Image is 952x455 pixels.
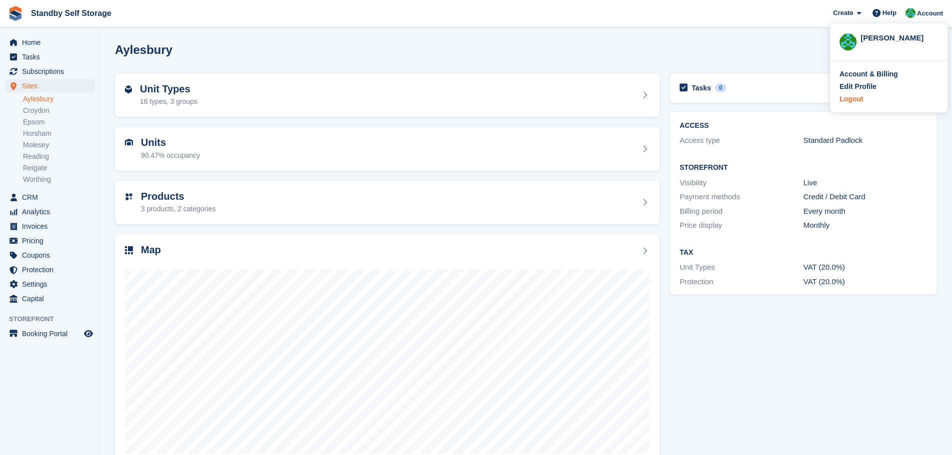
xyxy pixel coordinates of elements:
a: menu [5,50,94,64]
span: Analytics [22,205,82,219]
a: Aylesbury [23,94,94,104]
div: Live [804,177,927,189]
span: Sites [22,79,82,93]
a: menu [5,79,94,93]
h2: Tax [680,249,927,257]
a: Worthing [23,175,94,184]
img: stora-icon-8386f47178a22dfd0bd8f6a31ec36ba5ce8667c1dd55bd0f319d3a0aa187defe.svg [8,6,23,21]
div: Every month [804,206,927,217]
a: menu [5,277,94,291]
div: VAT (20.0%) [804,276,927,288]
div: Standard Padlock [804,135,927,146]
div: Unit Types [680,262,803,273]
img: unit-type-icn-2b2737a686de81e16bb02015468b77c625bbabd49415b5ef34ead5e3b44a266d.svg [125,85,132,93]
img: unit-icn-7be61d7bf1b0ce9d3e12c5938cc71ed9869f7b940bace4675aadf7bd6d80202e.svg [125,139,133,146]
h2: Aylesbury [115,43,172,56]
a: menu [5,292,94,306]
a: Logout [840,94,938,104]
a: Horsham [23,129,94,138]
a: menu [5,263,94,277]
div: Payment methods [680,191,803,203]
a: menu [5,327,94,341]
div: Account & Billing [840,69,898,79]
span: Storefront [9,314,99,324]
a: Molesey [23,140,94,150]
img: custom-product-icn-752c56ca05d30b4aa98f6f15887a0e09747e85b44ffffa43cff429088544963d.svg [125,193,133,201]
h2: Tasks [692,83,711,92]
a: Croydon [23,106,94,115]
div: Credit / Debit Card [804,191,927,203]
div: Edit Profile [840,81,877,92]
img: map-icn-33ee37083ee616e46c38cad1a60f524a97daa1e2b2c8c0bc3eb3415660979fc1.svg [125,246,133,254]
div: [PERSON_NAME] [861,32,938,41]
div: Price display [680,220,803,231]
h2: Map [141,244,161,256]
div: Visibility [680,177,803,189]
img: Steve Hambridge [906,8,916,18]
span: CRM [22,190,82,204]
a: Unit Types 16 types, 3 groups [115,73,660,117]
span: Subscriptions [22,64,82,78]
a: Epsom [23,117,94,127]
a: menu [5,205,94,219]
span: Invoices [22,219,82,233]
div: Protection [680,276,803,288]
a: menu [5,219,94,233]
div: 90.47% occupancy [141,150,200,161]
a: menu [5,64,94,78]
img: Steve Hambridge [840,33,857,50]
span: Protection [22,263,82,277]
a: menu [5,190,94,204]
span: Booking Portal [22,327,82,341]
h2: Unit Types [140,83,197,95]
a: Account & Billing [840,69,938,79]
a: Products 3 products, 2 categories [115,181,660,225]
div: Access type [680,135,803,146]
span: Pricing [22,234,82,248]
a: Edit Profile [840,81,938,92]
h2: Storefront [680,164,927,172]
div: 16 types, 3 groups [140,96,197,107]
a: menu [5,35,94,49]
span: Coupons [22,248,82,262]
div: VAT (20.0%) [804,262,927,273]
span: Help [883,8,897,18]
div: 0 [715,83,727,92]
div: Logout [840,94,863,104]
h2: Units [141,137,200,148]
span: Settings [22,277,82,291]
h2: Products [141,191,215,202]
a: Reading [23,152,94,161]
span: Home [22,35,82,49]
span: Capital [22,292,82,306]
a: menu [5,248,94,262]
span: Account [917,8,943,18]
div: 3 products, 2 categories [141,204,215,214]
h2: ACCESS [680,122,927,130]
a: menu [5,234,94,248]
span: Create [833,8,853,18]
div: Billing period [680,206,803,217]
a: Preview store [82,328,94,340]
div: Monthly [804,220,927,231]
a: Reigate [23,163,94,173]
a: Standby Self Storage [27,5,115,21]
a: Units 90.47% occupancy [115,127,660,171]
span: Tasks [22,50,82,64]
